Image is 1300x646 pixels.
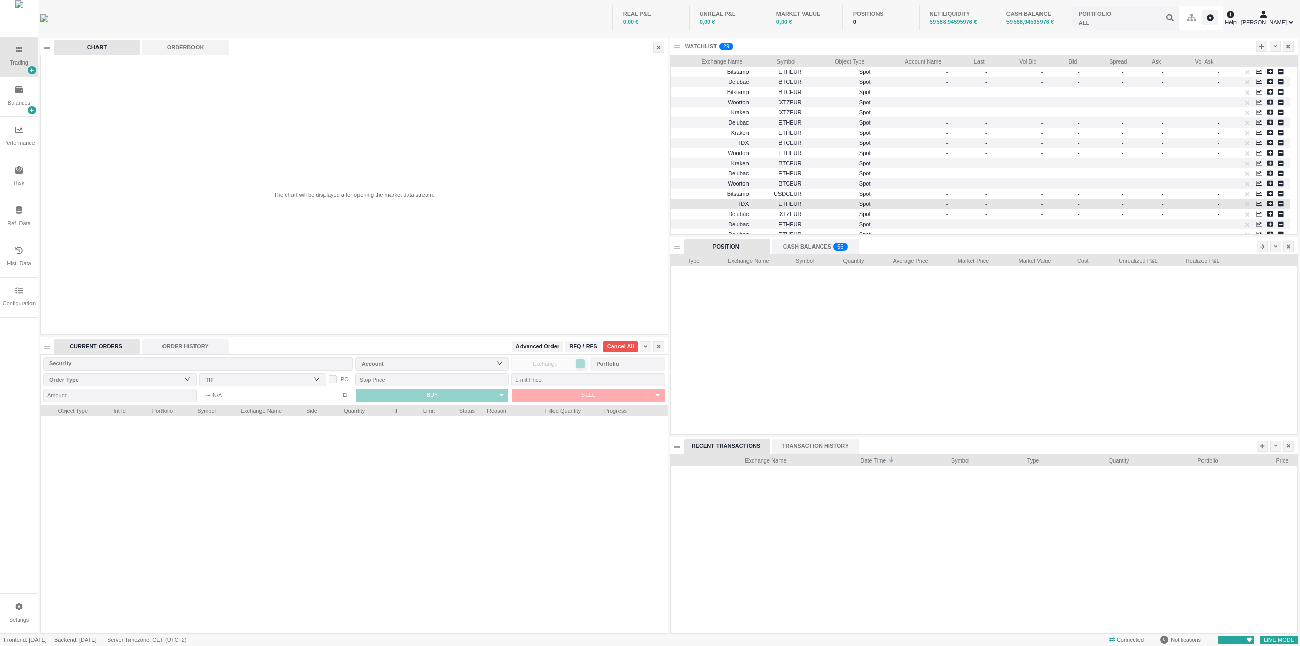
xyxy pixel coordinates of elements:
span: - [946,99,948,105]
span: - [1162,160,1167,166]
span: XTZEUR [755,107,802,118]
span: - [1078,211,1083,217]
span: Last [954,55,985,66]
span: - [946,180,948,187]
span: - [1218,211,1220,217]
span: - [985,130,991,136]
span: - [1218,69,1220,75]
span: Market Value [1001,255,1051,265]
span: - [1162,140,1167,146]
sup: 29 [719,43,733,50]
span: Advanced Order [516,342,560,351]
span: - [985,140,991,146]
span: - [1041,221,1043,227]
span: - [946,221,948,227]
i: icon: down [497,360,503,366]
span: ETHEUR [755,198,802,210]
span: 0,00 € [700,19,716,25]
span: - [1078,170,1083,176]
span: - [1162,99,1167,105]
span: N/A [205,389,222,402]
div: Hist. Data [7,259,31,268]
div: Performance [3,139,35,147]
span: - [985,231,991,237]
span: - [1162,221,1167,227]
span: - [946,191,948,197]
span: 0 [1163,636,1166,643]
div: Configuration [3,299,36,308]
span: - [1122,191,1127,197]
span: Delubac [728,221,749,227]
span: - [985,69,991,75]
span: ETHEUR [755,147,802,159]
span: Delubac [728,170,749,176]
span: - [1162,69,1167,75]
span: Quantity [1052,454,1129,465]
div: POSITION [684,239,770,254]
span: Progress [593,405,627,415]
span: - [1162,109,1167,115]
span: - [985,180,991,187]
span: - [1078,191,1083,197]
input: ALL [1072,6,1179,30]
span: - [1041,160,1043,166]
span: - [1078,140,1083,146]
div: Notifications [1155,635,1206,645]
span: - [1162,89,1167,95]
span: - [1122,221,1127,227]
div: CASH BALANCE [1006,10,1062,18]
div: RECENT TRANSACTIONS [684,439,770,454]
span: - [1122,69,1127,75]
span: Exchange Name [712,255,769,265]
span: - [1078,150,1083,156]
span: - [1122,231,1127,237]
span: Limit [409,405,435,415]
span: - [946,150,948,156]
span: - [1162,170,1167,176]
div: WATCHLIST [685,42,717,51]
span: Kraken [731,109,749,115]
div: Balances [8,99,30,107]
span: - [985,79,991,85]
span: - [1078,160,1083,166]
span: LIVE MODE [1260,635,1298,645]
button: BUY [356,389,494,402]
span: - [985,160,991,166]
span: - [1122,79,1127,85]
span: PO [341,376,349,382]
span: USDCEUR [755,188,802,200]
span: RFQ / RFS [569,342,597,351]
div: CHART [54,40,140,55]
span: - [1122,140,1127,146]
span: Spot [808,168,871,179]
div: PORTFOLIO [1079,10,1111,18]
span: - [985,89,991,95]
span: - [1041,231,1043,237]
div: CURRENT ORDERS [54,339,140,354]
span: - [1218,119,1220,126]
span: - [1122,130,1127,136]
span: Status [447,405,475,415]
span: Date Time [799,454,886,465]
span: Spot [808,137,871,149]
span: - [1218,221,1220,227]
span: - [1041,170,1043,176]
span: - [1041,79,1043,85]
span: BUY [427,392,438,398]
span: - [1162,130,1167,136]
span: - [1218,160,1220,166]
span: - [1218,150,1220,156]
span: Bitstamp [727,191,749,197]
span: 59 588,94595976 € [1006,19,1054,25]
span: Spot [808,147,871,159]
span: Bitstamp [727,69,749,75]
span: Spot [808,188,871,200]
span: SELL [581,392,595,398]
span: - [1218,130,1220,136]
span: ETHEUR [755,168,802,179]
span: Kraken [731,130,749,136]
span: - [946,69,948,75]
input: Stop Price [355,373,509,386]
span: Spot [808,198,871,210]
span: - [1041,69,1043,75]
